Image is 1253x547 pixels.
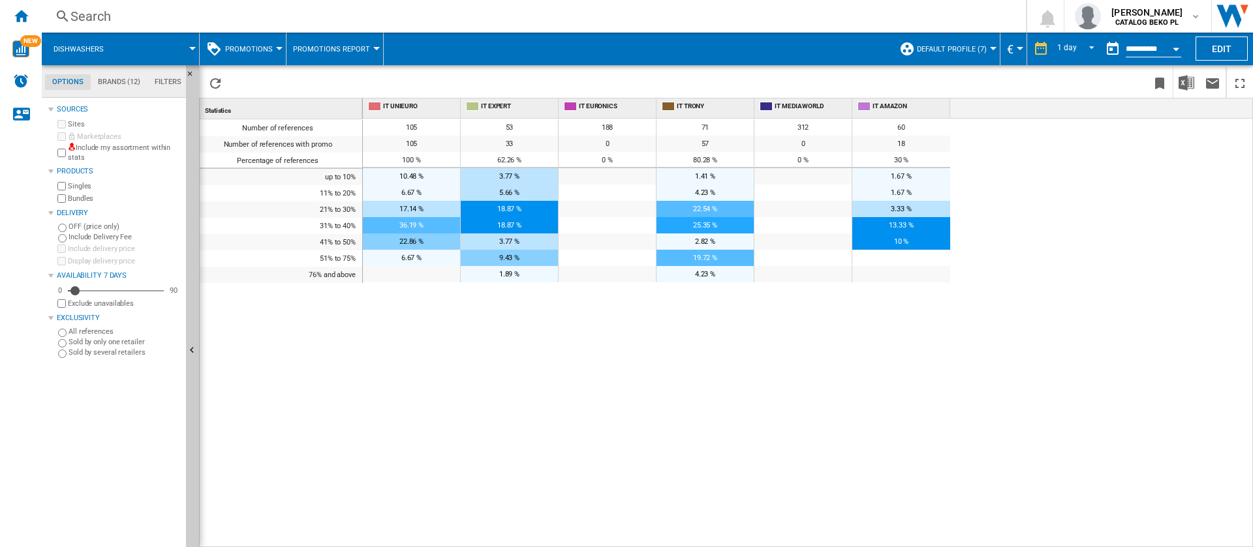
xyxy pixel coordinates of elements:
span: 1.41 % [695,172,715,181]
span: 18.87 % [497,221,521,229]
span: 18 [897,140,905,148]
span: Promotions [225,45,273,53]
button: Maximize [1227,67,1253,98]
md-tab-item: Filters [147,74,189,90]
span: IT MEDIAWORLD [775,102,849,111]
div: IT MEDIAWORLD [757,98,852,115]
label: Include Delivery Fee [69,232,181,242]
span: 19.72 % [693,254,717,262]
span: 17.14 % [399,205,424,213]
input: All references [58,329,67,337]
span: IT TRONY [677,102,751,111]
img: profile.jpg [1075,3,1101,29]
label: Bundles [68,194,181,203]
div: Number of references with promo [200,136,362,153]
span: 1.89 % [499,270,519,278]
span: Default profile (7) [917,45,987,53]
div: 21% to 30% [200,201,362,218]
input: OFF (price only) [58,224,67,232]
span: 3.77 % [499,237,519,246]
span: 13.33 % [889,221,913,229]
div: Delivery [57,208,181,218]
button: md-calendar [1100,36,1126,62]
button: Bookmark this report [1147,67,1173,98]
div: Products [57,166,181,177]
span: 105 [406,123,418,132]
div: Percentage of references [200,153,362,168]
input: Bundles [57,194,66,203]
span: 1.67 % [891,188,911,197]
span: 3.77 % [499,172,519,181]
div: IT AMAZON [855,98,950,115]
b: CATALOG BEKO PL [1115,18,1179,27]
div: 0 [55,286,65,295]
input: Sold by several retailers [58,349,67,358]
div: up to 10% [200,169,362,185]
div: Search [70,7,992,25]
span: Dishwashers [54,45,104,53]
span: € [1007,42,1013,56]
div: Dishwashers [48,33,193,65]
span: 22.54 % [693,205,717,213]
div: Number of references [200,120,362,136]
label: Display delivery price [68,256,181,266]
div: Availability 7 Days [57,271,181,281]
input: Sites [57,120,66,128]
div: IT TRONY [659,98,754,115]
span: 0 % [797,156,809,164]
button: Edit [1196,37,1248,61]
button: Default profile (7) [917,33,993,65]
div: 11% to 20% [200,185,362,201]
label: Sites [68,119,181,129]
input: Include delivery price [57,244,66,253]
span: 3.33 % [891,205,911,213]
span: 6.67 % [401,254,422,262]
button: Promotions [225,33,279,65]
span: 188 [602,123,613,132]
span: Statistics [205,107,231,114]
label: OFF (price only) [69,222,181,231]
span: 0 [801,140,805,148]
input: Sold by only one retailer [58,339,67,347]
span: 0 % [602,156,613,164]
span: IT EURONICS [579,102,653,111]
button: € [1007,33,1020,65]
div: IT UNIEURO [365,98,460,115]
label: Sold by only one retailer [69,337,181,347]
md-select: REPORTS.WIZARD.STEPS.REPORT.STEPS.REPORT_OPTIONS.PERIOD: 1 day [1055,38,1100,60]
div: Default profile (7) [899,33,993,65]
md-tab-item: Brands (12) [91,74,147,90]
span: IT UNIEURO [383,102,457,111]
label: Marketplaces [68,132,181,141]
md-tab-item: Options [45,74,91,90]
span: 33 [506,140,514,148]
button: Reload [202,67,228,98]
button: Hide [186,65,202,89]
span: 71 [702,123,709,132]
input: Include my assortment within stats [57,145,66,161]
div: Promotions [206,33,279,65]
span: 53 [506,123,514,132]
md-menu: Currency [1000,33,1027,65]
span: 10.48 % [399,172,424,181]
span: 30 % [894,156,909,164]
span: Promotions Report [293,45,370,53]
img: wise-card.svg [12,40,29,57]
span: 312 [797,123,809,132]
img: excel-24x24.png [1179,75,1194,91]
label: Exclude unavailables [68,299,181,308]
div: 41% to 50% [200,234,362,250]
span: IT EXPERT [481,102,555,111]
input: Include Delivery Fee [58,234,67,243]
input: Display delivery price [57,257,66,265]
button: Send this report by email [1199,67,1226,98]
div: 1 day [1057,43,1077,52]
span: [PERSON_NAME] [1111,6,1183,19]
span: 57 [702,140,709,148]
label: Singles [68,181,181,191]
button: Promotions Report [293,33,377,65]
input: Display delivery price [57,299,66,308]
img: mysite-not-bg-18x18.png [68,143,76,151]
